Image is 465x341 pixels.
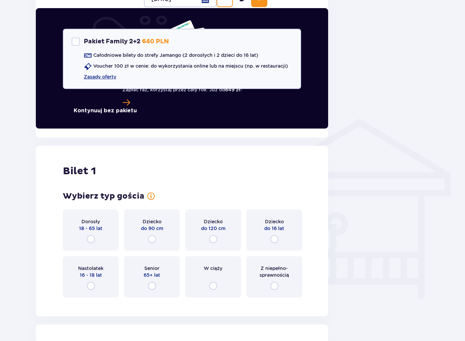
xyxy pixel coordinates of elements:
span: 649 zł [225,87,240,92]
p: do 90 cm [141,225,163,232]
p: 18 - 65 lat [79,225,102,232]
p: W ciąży [204,265,222,272]
p: Dziecko [143,218,162,225]
p: 65+ lat [144,272,160,278]
p: Dziecko [265,218,284,225]
p: Z niepełno­sprawnością [252,265,296,278]
p: Pakiet Family 2+2 [84,38,141,46]
p: Dorosły [81,218,100,225]
p: Bilet 1 [63,165,96,178]
p: Senior [144,265,160,272]
p: 640 PLN [142,38,169,46]
p: 16 - 18 lat [80,272,102,278]
p: do 16 lat [264,225,284,232]
button: Kontynuuj bez pakietu [63,103,146,119]
a: Zasady oferty [84,73,116,80]
p: Nastolatek [78,265,103,272]
p: Kontynuuj bez pakietu [74,107,137,114]
p: Wybierz typ gościa [63,191,144,201]
p: Dziecko [204,218,223,225]
p: Zapłać raz, korzystaj przez cały rok. Już od ! [122,86,242,93]
p: Całodniowe bilety do strefy Jamango (2 dorosłych i 2 dzieci do 16 lat) [93,52,258,59]
p: Voucher 100 zł w cenie: do wykorzystania online lub na miejscu (np. w restauracji) [93,63,288,69]
p: do 120 cm [201,225,225,232]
